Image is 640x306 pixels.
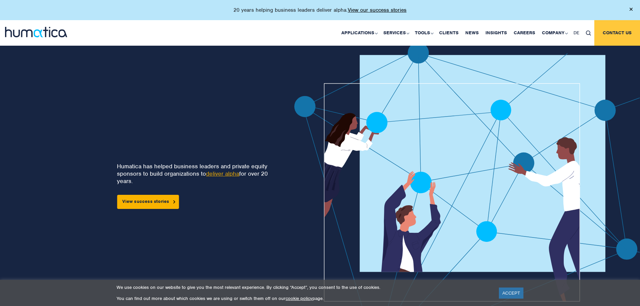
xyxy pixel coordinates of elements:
[117,296,490,301] p: You can find out more about which cookies we are using or switch them off on our page.
[380,20,412,46] a: Services
[436,20,462,46] a: Clients
[117,163,272,185] p: Humatica has helped business leaders and private equity sponsors to build organizations to for ov...
[348,7,407,13] a: View our success stories
[117,285,490,290] p: We use cookies on our website to give you the most relevant experience. By clicking “Accept”, you...
[482,20,510,46] a: Insights
[173,200,175,203] img: arrowicon
[233,7,407,13] p: 20 years helping business leaders deliver alpha.
[539,20,570,46] a: Company
[594,20,640,46] a: Contact us
[117,195,179,209] a: View success stories
[462,20,482,46] a: News
[338,20,380,46] a: Applications
[286,296,312,301] a: cookie policy
[412,20,436,46] a: Tools
[510,20,539,46] a: Careers
[586,31,591,36] img: search_icon
[573,30,579,36] span: DE
[5,27,67,37] img: logo
[206,170,239,177] a: deliver alpha
[570,20,583,46] a: DE
[499,288,523,299] a: ACCEPT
